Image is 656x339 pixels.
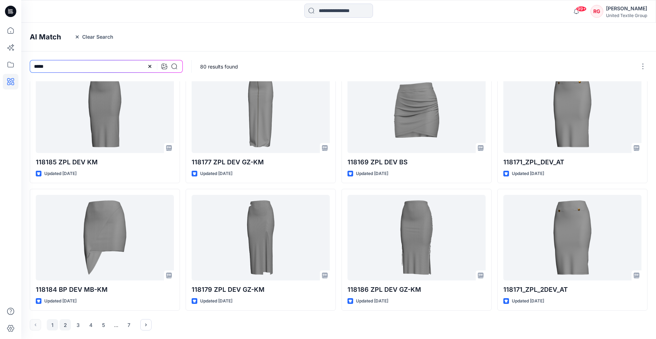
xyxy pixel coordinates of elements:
p: 118171_ZPL_DEV_AT [503,157,641,167]
div: ... [111,319,122,330]
button: 7 [123,319,135,330]
p: Updated [DATE] [200,170,232,177]
div: RG [590,5,603,18]
p: Updated [DATE] [200,297,232,305]
button: Clear Search [70,31,118,43]
p: Updated [DATE] [44,297,77,305]
a: 118185 ZPL DEV KM [36,67,174,153]
p: Updated [DATE] [356,297,388,305]
p: 118185 ZPL DEV KM [36,157,174,167]
a: 118177 ZPL DEV GZ-KM [192,67,330,153]
p: Updated [DATE] [44,170,77,177]
a: 118169 ZPL DEV BS [347,67,486,153]
p: 80 results found [200,63,238,70]
a: 118171_ZPL_2DEV_AT [503,195,641,280]
div: United Textile Group [606,13,647,18]
a: 118171_ZPL_DEV_AT [503,67,641,153]
span: 99+ [576,6,587,12]
button: 2 [60,319,71,330]
p: 118184 BP DEV MB-KM [36,285,174,295]
button: 3 [72,319,84,330]
p: 118179 ZPL DEV GZ-KM [192,285,330,295]
p: 118169 ZPL DEV BS [347,157,486,167]
p: Updated [DATE] [512,170,544,177]
p: 118186 ZPL DEV GZ-KM [347,285,486,295]
a: 118186 ZPL DEV GZ-KM [347,195,486,280]
button: 4 [85,319,96,330]
a: 118184 BP DEV MB-KM [36,195,174,280]
div: [PERSON_NAME] [606,4,647,13]
button: 5 [98,319,109,330]
p: Updated [DATE] [356,170,388,177]
p: Updated [DATE] [512,297,544,305]
a: 118179 ZPL DEV GZ-KM [192,195,330,280]
button: 1 [47,319,58,330]
p: 118171_ZPL_2DEV_AT [503,285,641,295]
h4: AI Match [30,33,61,41]
p: 118177 ZPL DEV GZ-KM [192,157,330,167]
